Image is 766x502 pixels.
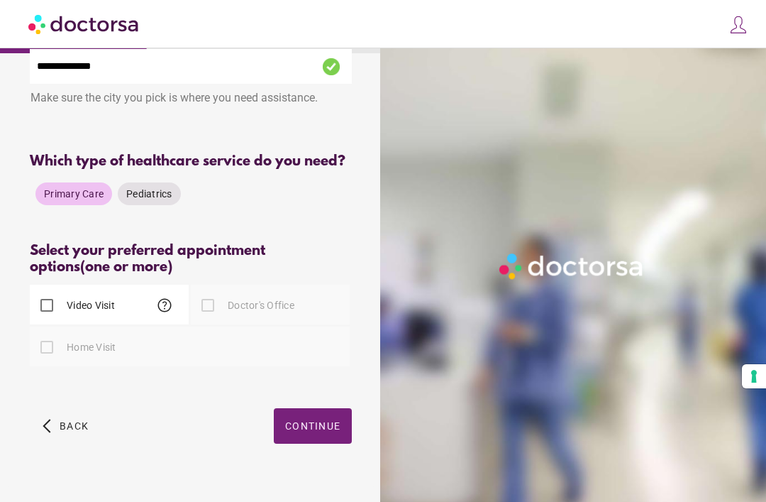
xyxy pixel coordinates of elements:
[495,249,648,283] img: Logo-Doctorsa-trans-White-partial-flat.png
[60,420,89,432] span: Back
[64,298,115,312] label: Video Visit
[80,259,172,275] span: (one or more)
[28,8,140,40] img: Doctorsa.com
[742,364,766,388] button: Your consent preferences for tracking technologies
[30,84,352,115] div: Make sure the city you pick is where you need assistance.
[225,298,294,312] label: Doctor's Office
[30,153,352,170] div: Which type of healthcare service do you need?
[44,188,104,200] span: Primary Care
[126,188,172,200] span: Pediatrics
[285,420,340,432] span: Continue
[37,408,94,444] button: arrow_back_ios Back
[64,340,116,354] label: Home Visit
[156,297,173,314] span: help
[30,243,352,275] div: Select your preferred appointment options
[274,408,352,444] button: Continue
[728,15,748,35] img: icons8-customer-100.png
